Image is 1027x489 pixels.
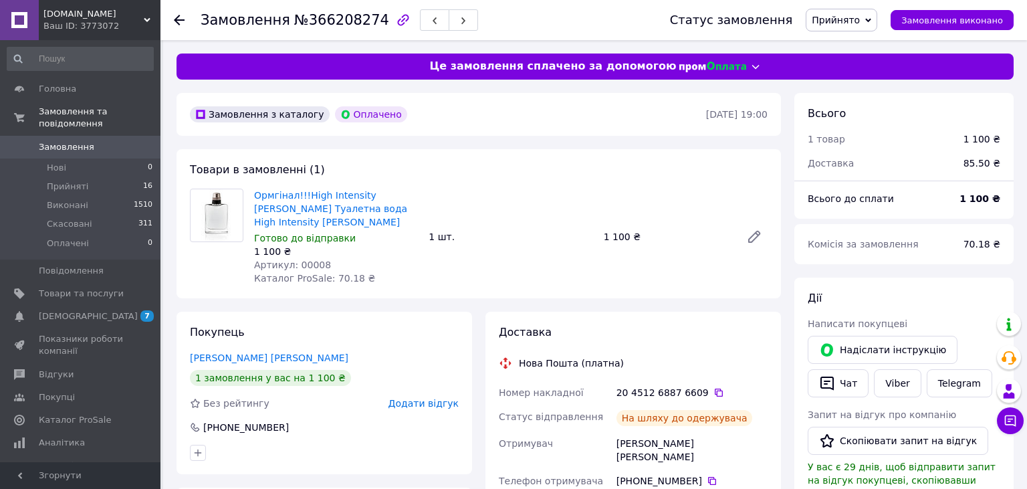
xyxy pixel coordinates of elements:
[190,163,325,176] span: Товари в замовленні (1)
[39,333,124,357] span: Показники роботи компанії
[808,239,919,250] span: Комісія за замовлення
[429,59,676,74] span: Це замовлення сплачено за допомогою
[47,181,88,193] span: Прийняті
[423,227,598,246] div: 1 шт.
[7,47,154,71] input: Пошук
[808,318,907,329] span: Написати покупцеві
[959,193,1000,204] b: 1 100 ₴
[997,407,1024,434] button: Чат з покупцем
[201,12,290,28] span: Замовлення
[254,190,407,227] a: Ормгінал!!!High Intensity [PERSON_NAME] Туалетна вода High Intensity [PERSON_NAME]
[47,237,89,250] span: Оплачені
[197,189,237,241] img: Ормгінал!!!High Intensity Mary Kay Туалетна вода High Intensity Мері Кей
[808,193,894,204] span: Всього до сплати
[148,237,152,250] span: 0
[47,199,88,211] span: Виконані
[808,427,988,455] button: Скопіювати запит на відгук
[499,438,553,449] span: Отримувач
[39,265,104,277] span: Повідомлення
[39,414,111,426] span: Каталог ProSale
[190,353,348,363] a: [PERSON_NAME] [PERSON_NAME]
[143,181,152,193] span: 16
[808,336,957,364] button: Надіслати інструкцію
[254,273,375,284] span: Каталог ProSale: 70.18 ₴
[874,369,921,397] a: Viber
[499,387,584,398] span: Номер накладної
[516,357,627,370] div: Нова Пошта (платна)
[138,218,152,230] span: 311
[39,106,160,130] span: Замовлення та повідомлення
[499,411,603,422] span: Статус відправлення
[254,260,331,270] span: Артикул: 00008
[614,431,770,469] div: [PERSON_NAME] [PERSON_NAME]
[140,310,154,322] span: 7
[174,13,185,27] div: Повернутися назад
[39,288,124,300] span: Товари та послуги
[616,410,753,426] div: На шляху до одержувача
[39,437,85,449] span: Аналітика
[335,106,407,122] div: Оплачено
[963,132,1000,146] div: 1 100 ₴
[808,369,869,397] button: Чат
[598,227,735,246] div: 1 100 ₴
[39,369,74,381] span: Відгуки
[616,386,768,399] div: 20 4512 6887 6609
[39,310,138,322] span: [DEMOGRAPHIC_DATA]
[39,391,75,403] span: Покупці
[47,218,92,230] span: Скасовані
[963,239,1000,250] span: 70.18 ₴
[955,149,1008,178] div: 85.50 ₴
[202,421,290,434] div: [PHONE_NUMBER]
[808,134,845,144] span: 1 товар
[812,15,860,25] span: Прийнято
[148,162,152,174] span: 0
[808,409,956,420] span: Запит на відгук про компанію
[388,398,459,409] span: Додати відгук
[741,223,768,250] a: Редагувати
[499,326,552,338] span: Доставка
[808,107,846,120] span: Всього
[254,245,418,258] div: 1 100 ₴
[499,476,603,486] span: Телефон отримувача
[808,292,822,304] span: Дії
[927,369,992,397] a: Telegram
[39,141,94,153] span: Замовлення
[616,474,768,488] div: [PHONE_NUMBER]
[254,233,356,243] span: Готово до відправки
[39,460,124,484] span: Управління сайтом
[39,83,76,95] span: Головна
[190,326,245,338] span: Покупець
[134,199,152,211] span: 1510
[43,8,144,20] span: Beauty.Shop
[190,370,351,386] div: 1 замовлення у вас на 1 100 ₴
[294,12,389,28] span: №366208274
[808,158,854,169] span: Доставка
[203,398,269,409] span: Без рейтингу
[891,10,1014,30] button: Замовлення виконано
[706,109,768,120] time: [DATE] 19:00
[47,162,66,174] span: Нові
[190,106,330,122] div: Замовлення з каталогу
[43,20,160,32] div: Ваш ID: 3773072
[901,15,1003,25] span: Замовлення виконано
[670,13,793,27] div: Статус замовлення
